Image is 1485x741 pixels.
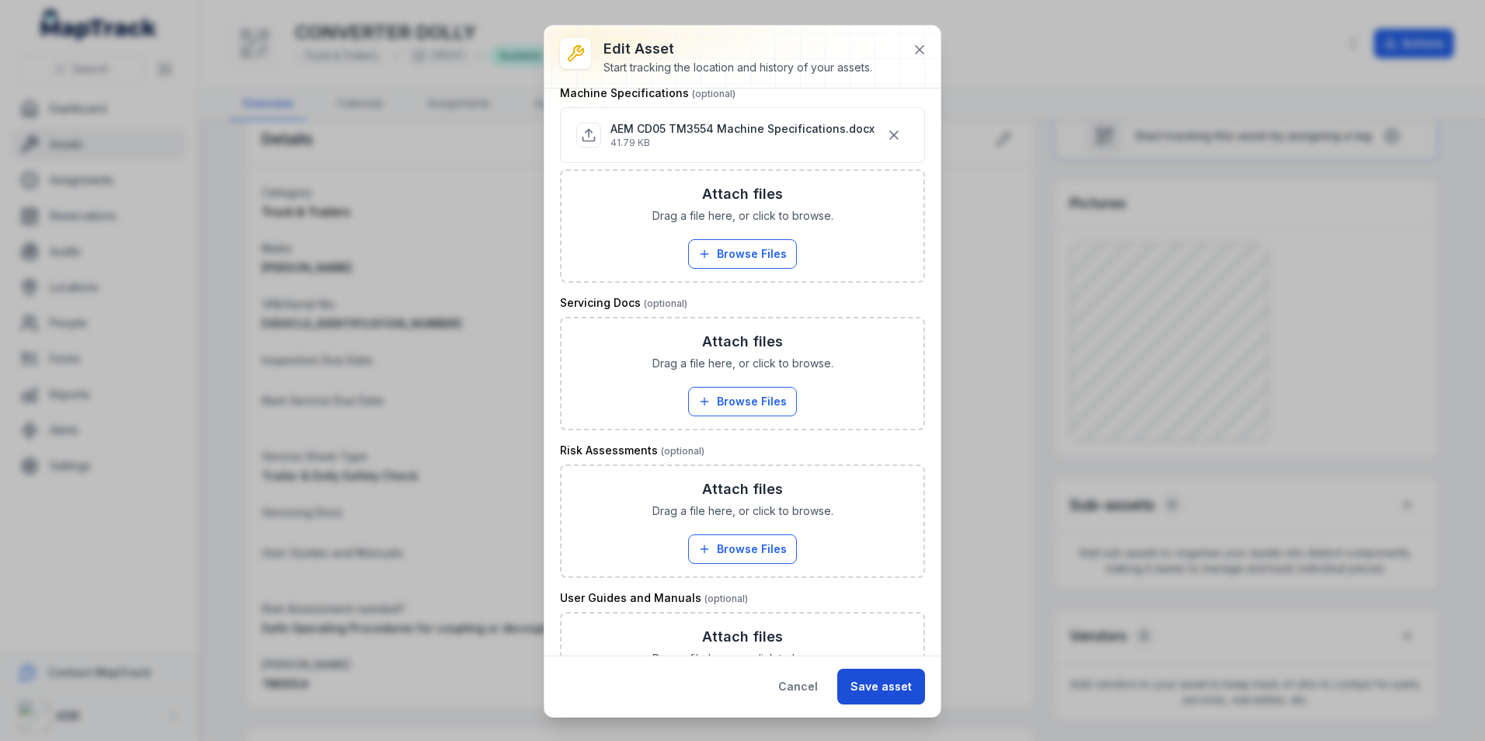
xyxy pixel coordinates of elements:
p: 41.79 KB [610,137,875,149]
label: Servicing Docs [560,295,687,311]
label: User Guides and Manuals [560,590,748,606]
h3: Edit asset [603,38,872,60]
h3: Attach files [702,331,783,353]
label: Machine Specifications [560,85,736,101]
button: Browse Files [688,387,797,416]
h3: Attach files [702,626,783,648]
h3: Attach files [702,478,783,500]
span: Drag a file here, or click to browse. [652,208,833,224]
span: Drag a file here, or click to browse. [652,503,833,519]
p: AEM CD05 TM3554 Machine Specifications.docx [610,121,875,137]
button: Cancel [765,669,831,704]
span: Drag a file here, or click to browse. [652,651,833,666]
button: Browse Files [688,239,797,269]
button: Save asset [837,669,925,704]
span: Drag a file here, or click to browse. [652,356,833,371]
label: Risk Assessments [560,443,704,458]
button: Browse Files [688,534,797,564]
div: Start tracking the location and history of your assets. [603,60,872,75]
h3: Attach files [702,183,783,205]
